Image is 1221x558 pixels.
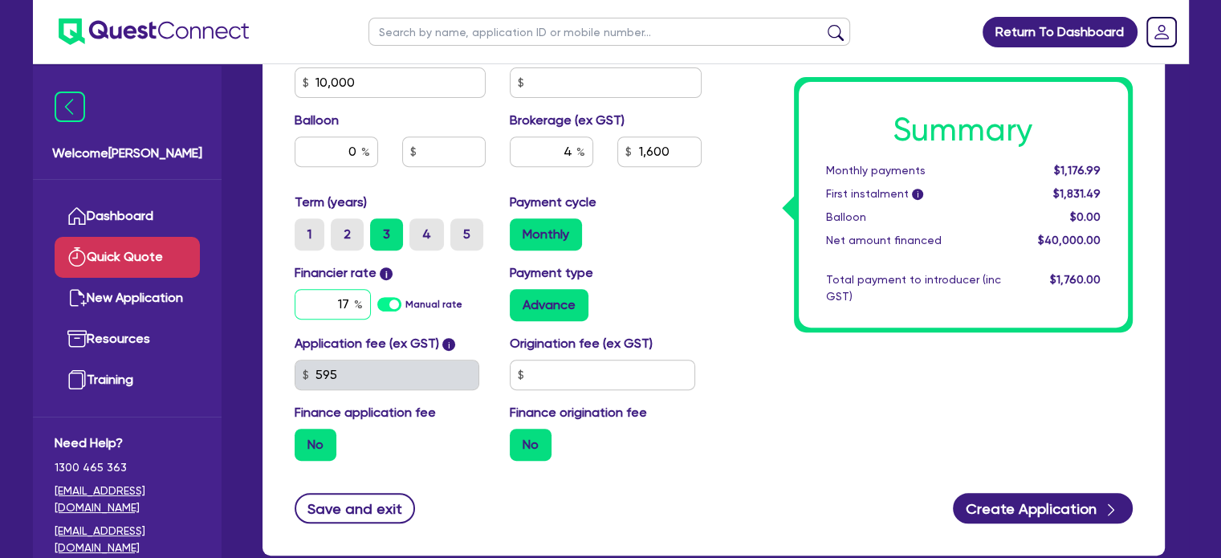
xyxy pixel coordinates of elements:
[442,338,455,351] span: i
[368,18,850,46] input: Search by name, application ID or mobile number...
[380,267,393,280] span: i
[814,232,1013,249] div: Net amount financed
[55,523,200,556] a: [EMAIL_ADDRESS][DOMAIN_NAME]
[370,218,403,250] label: 3
[55,483,200,516] a: [EMAIL_ADDRESS][DOMAIN_NAME]
[52,144,202,163] span: Welcome [PERSON_NAME]
[1049,273,1100,286] span: $1,760.00
[55,92,85,122] img: icon-menu-close
[55,319,200,360] a: Resources
[510,334,653,353] label: Origination fee (ex GST)
[510,429,551,461] label: No
[510,289,588,321] label: Advance
[510,403,647,422] label: Finance origination fee
[409,218,444,250] label: 4
[67,247,87,267] img: quick-quote
[510,193,596,212] label: Payment cycle
[450,218,483,250] label: 5
[295,493,416,523] button: Save and exit
[1141,11,1182,53] a: Dropdown toggle
[55,278,200,319] a: New Application
[405,297,462,312] label: Manual rate
[55,237,200,278] a: Quick Quote
[67,329,87,348] img: resources
[814,271,1013,305] div: Total payment to introducer (inc GST)
[510,218,582,250] label: Monthly
[55,360,200,401] a: Training
[1052,187,1100,200] span: $1,831.49
[1037,234,1100,246] span: $40,000.00
[295,218,324,250] label: 1
[295,429,336,461] label: No
[295,111,339,130] label: Balloon
[295,403,436,422] label: Finance application fee
[55,196,200,237] a: Dashboard
[953,493,1133,523] button: Create Application
[55,459,200,476] span: 1300 465 363
[912,189,923,201] span: i
[67,370,87,389] img: training
[1069,210,1100,223] span: $0.00
[295,334,439,353] label: Application fee (ex GST)
[814,185,1013,202] div: First instalment
[67,288,87,308] img: new-application
[814,162,1013,179] div: Monthly payments
[55,434,200,453] span: Need Help?
[983,17,1138,47] a: Return To Dashboard
[510,263,593,283] label: Payment type
[826,111,1101,149] h1: Summary
[295,263,393,283] label: Financier rate
[1053,164,1100,177] span: $1,176.99
[510,111,625,130] label: Brokerage (ex GST)
[331,218,364,250] label: 2
[295,193,367,212] label: Term (years)
[59,18,249,45] img: quest-connect-logo-blue
[814,209,1013,226] div: Balloon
